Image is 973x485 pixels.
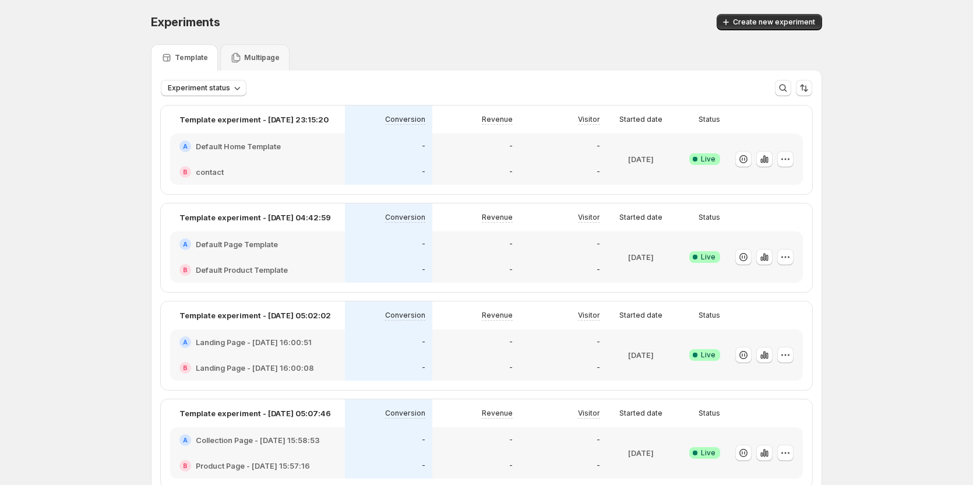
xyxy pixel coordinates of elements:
h2: A [183,241,188,248]
p: - [597,363,600,372]
p: - [422,240,425,249]
p: - [509,240,513,249]
p: - [509,167,513,177]
p: - [597,142,600,151]
h2: Landing Page - [DATE] 16:00:08 [196,362,314,374]
p: - [422,142,425,151]
p: - [597,435,600,445]
p: [DATE] [628,349,654,361]
h2: contact [196,166,224,178]
p: Multipage [244,53,280,62]
h2: A [183,339,188,346]
p: Template experiment - [DATE] 05:02:02 [179,310,331,321]
button: Experiment status [161,80,246,96]
p: Template experiment - [DATE] 23:15:20 [179,114,329,125]
p: Visitor [578,115,600,124]
p: Status [699,213,720,222]
p: - [509,142,513,151]
button: Sort the results [796,80,812,96]
h2: Product Page - [DATE] 15:57:16 [196,460,310,472]
p: - [509,265,513,275]
p: - [509,338,513,347]
h2: Default Product Template [196,264,288,276]
p: Revenue [482,311,513,320]
p: Template experiment - [DATE] 05:07:46 [179,407,331,419]
h2: B [183,364,188,371]
p: Revenue [482,115,513,124]
p: Conversion [385,115,425,124]
p: - [509,461,513,470]
p: [DATE] [628,447,654,459]
h2: B [183,266,188,273]
p: Started date [619,115,662,124]
h2: B [183,462,188,469]
p: Revenue [482,213,513,222]
span: Live [701,154,715,164]
p: - [422,461,425,470]
h2: Collection Page - [DATE] 15:58:53 [196,434,320,446]
span: Live [701,448,715,458]
p: - [509,435,513,445]
p: Conversion [385,311,425,320]
p: - [597,461,600,470]
p: Visitor [578,311,600,320]
p: Template [175,53,208,62]
button: Create new experiment [717,14,822,30]
p: Started date [619,311,662,320]
p: Status [699,115,720,124]
h2: Default Page Template [196,238,278,250]
p: Conversion [385,213,425,222]
h2: Default Home Template [196,140,281,152]
p: Started date [619,409,662,418]
p: - [597,167,600,177]
p: Status [699,409,720,418]
p: Visitor [578,409,600,418]
p: - [422,363,425,372]
span: Create new experiment [733,17,815,27]
p: - [422,338,425,347]
p: - [422,265,425,275]
p: - [422,167,425,177]
p: Started date [619,213,662,222]
p: - [509,363,513,372]
span: Live [701,350,715,360]
p: Visitor [578,213,600,222]
p: Revenue [482,409,513,418]
p: - [597,240,600,249]
span: Experiments [151,15,220,29]
h2: A [183,143,188,150]
span: Live [701,252,715,262]
p: [DATE] [628,251,654,263]
p: Template experiment - [DATE] 04:42:59 [179,212,331,223]
p: Conversion [385,409,425,418]
h2: Landing Page - [DATE] 16:00:51 [196,336,312,348]
p: [DATE] [628,153,654,165]
p: - [597,265,600,275]
p: Status [699,311,720,320]
span: Experiment status [168,83,230,93]
h2: B [183,168,188,175]
h2: A [183,437,188,444]
p: - [422,435,425,445]
p: - [597,338,600,347]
